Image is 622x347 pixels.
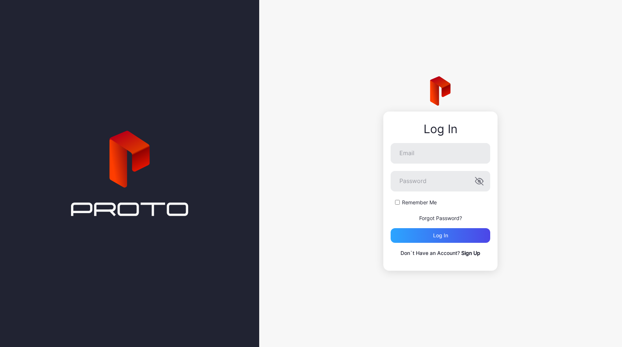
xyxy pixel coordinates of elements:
[419,215,462,221] a: Forgot Password?
[475,177,484,186] button: PasswordOpen Keeper Popup
[433,233,448,238] div: Log in
[391,143,490,164] input: EmailOpen Keeper Popup
[391,228,490,243] button: Log in
[391,123,490,136] div: Log In
[391,171,490,191] input: PasswordOpen Keeper Popup
[402,199,437,206] label: Remember Me
[391,249,490,257] p: Don`t Have an Account?
[461,250,480,256] a: Sign Up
